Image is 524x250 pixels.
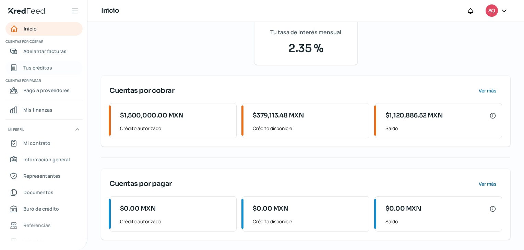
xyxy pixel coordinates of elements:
[5,61,83,75] a: Tus créditos
[479,182,497,186] span: Ver más
[5,136,83,150] a: Mi contrato
[23,47,67,55] span: Adelantar facturas
[109,86,174,96] span: Cuentas por cobrar
[23,155,70,164] span: Información general
[23,63,52,72] span: Tus créditos
[385,204,421,213] span: $0.00 MXN
[5,22,83,36] a: Inicio
[120,217,231,226] span: Crédito autorizado
[270,27,341,37] span: Tu tasa de interés mensual
[23,237,45,246] span: Industria
[23,188,53,197] span: Documentos
[488,7,495,15] span: SQ
[5,169,83,183] a: Representantes
[385,124,496,133] span: Saldo
[23,139,50,147] span: Mi contrato
[8,126,24,133] span: Mi perfil
[120,204,156,213] span: $0.00 MXN
[101,6,119,16] h1: Inicio
[23,221,51,229] span: Referencias
[5,103,83,117] a: Mis finanzas
[23,172,61,180] span: Representantes
[253,204,289,213] span: $0.00 MXN
[5,77,82,84] span: Cuentas por pagar
[385,217,496,226] span: Saldo
[23,204,59,213] span: Buró de crédito
[5,202,83,216] a: Buró de crédito
[120,124,231,133] span: Crédito autorizado
[253,217,364,226] span: Crédito disponible
[120,111,184,120] span: $1,500,000.00 MXN
[473,84,502,98] button: Ver más
[5,235,83,249] a: Industria
[5,218,83,232] a: Referencias
[5,45,83,58] a: Adelantar facturas
[23,86,70,95] span: Pago a proveedores
[23,105,52,114] span: Mis finanzas
[5,153,83,166] a: Información general
[5,38,82,45] span: Cuentas por cobrar
[385,111,443,120] span: $1,120,886.52 MXN
[253,111,304,120] span: $379,113.48 MXN
[5,186,83,199] a: Documentos
[24,24,37,33] span: Inicio
[479,88,497,93] span: Ver más
[109,179,172,189] span: Cuentas por pagar
[5,84,83,97] a: Pago a proveedores
[473,177,502,191] button: Ver más
[253,124,364,133] span: Crédito disponible
[263,40,349,57] span: 2.35 %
